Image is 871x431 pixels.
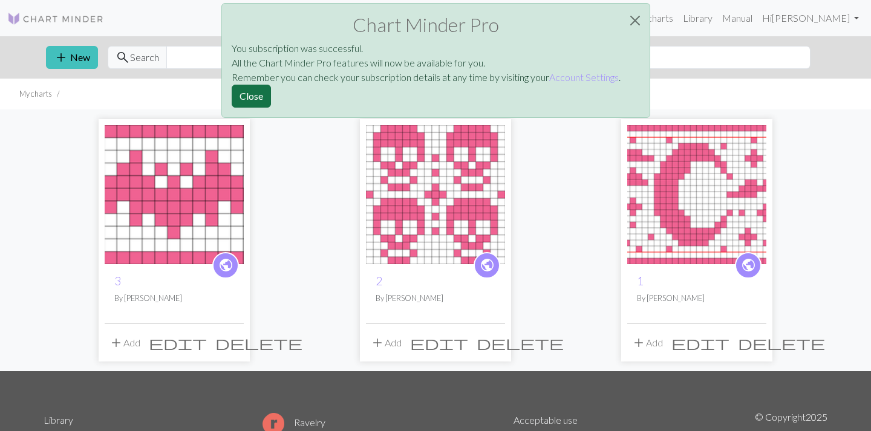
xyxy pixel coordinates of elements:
[232,85,271,108] button: Close
[232,70,621,85] p: Remember you can check your subscription details at any time by visiting your .
[114,293,234,304] p: By [PERSON_NAME]
[472,331,568,354] button: Delete
[627,125,766,264] img: 1
[145,331,211,354] button: Edit
[734,331,829,354] button: Delete
[671,335,729,350] i: Edit
[232,41,621,56] p: You subscription was successful.
[114,274,121,288] a: 3
[671,334,729,351] span: edit
[232,13,621,36] h2: Chart Minder Pro
[215,334,302,351] span: delete
[735,252,762,279] a: public
[627,187,766,199] a: 1
[109,334,123,351] span: add
[410,334,468,351] span: edit
[480,256,495,274] span: public
[211,331,307,354] button: Delete
[366,187,505,199] a: 2
[738,334,825,351] span: delete
[366,125,505,264] img: 2
[212,252,239,279] a: public
[667,331,734,354] button: Edit
[477,334,564,351] span: delete
[741,253,756,277] i: public
[376,274,382,288] a: 2
[621,4,650,37] button: Close
[406,331,472,354] button: Edit
[366,331,406,354] button: Add
[474,252,500,279] a: public
[218,256,233,274] span: public
[370,334,385,351] span: add
[105,125,244,264] img: 3
[480,253,495,277] i: public
[149,334,207,351] span: edit
[105,187,244,199] a: 3
[149,335,207,350] i: Edit
[631,334,646,351] span: add
[514,414,578,426] a: Acceptable use
[232,56,621,70] p: All the Chart Minder Pro features will now be available for you.
[263,416,325,428] a: Ravelry
[218,253,233,277] i: public
[376,293,495,304] p: By [PERSON_NAME]
[627,331,667,354] button: Add
[549,71,619,83] a: Account Settings
[637,274,644,288] a: 1
[44,414,73,426] a: Library
[741,256,756,274] span: public
[105,331,145,354] button: Add
[637,293,757,304] p: By [PERSON_NAME]
[410,335,468,350] i: Edit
